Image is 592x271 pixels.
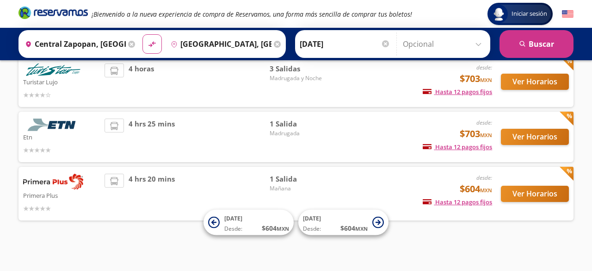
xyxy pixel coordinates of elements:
[92,10,412,19] em: ¡Bienvenido a la nueva experiencia de compra de Reservamos, una forma más sencilla de comprar tus...
[270,74,334,82] span: Madrugada y Noche
[23,131,100,142] p: Etn
[23,76,100,87] p: Turistar Lujo
[23,63,83,76] img: Turistar Lujo
[23,189,100,201] p: Primera Plus
[423,143,492,151] span: Hasta 12 pagos fijos
[403,32,486,56] input: Opcional
[270,184,334,193] span: Mañana
[423,88,492,96] span: Hasta 12 pagos fijos
[167,32,271,56] input: Buscar Destino
[340,223,368,233] span: $ 604
[476,63,492,71] em: desde:
[129,119,175,155] span: 4 hrs 25 mins
[423,198,492,206] span: Hasta 12 pagos fijos
[298,210,388,235] button: [DATE]Desde:$604MXN
[23,119,83,131] img: Etn
[300,32,390,56] input: Elegir Fecha
[270,174,334,184] span: 1 Salida
[18,6,88,19] i: Brand Logo
[270,119,334,129] span: 1 Salida
[460,182,492,196] span: $604
[480,187,492,194] small: MXN
[262,223,289,233] span: $ 604
[129,63,154,100] span: 4 horas
[129,174,175,214] span: 4 hrs 20 mins
[480,132,492,139] small: MXN
[18,6,88,22] a: Brand Logo
[21,32,126,56] input: Buscar Origen
[499,30,573,58] button: Buscar
[476,119,492,126] em: desde:
[355,225,368,232] small: MXN
[501,129,569,145] button: Ver Horarios
[303,214,321,222] span: [DATE]
[270,63,334,74] span: 3 Salidas
[303,225,321,233] span: Desde:
[501,186,569,202] button: Ver Horarios
[480,76,492,83] small: MXN
[224,225,242,233] span: Desde:
[476,174,492,182] em: desde:
[203,210,294,235] button: [DATE]Desde:$604MXN
[224,214,242,222] span: [DATE]
[270,129,334,138] span: Madrugada
[460,127,492,141] span: $703
[562,8,573,20] button: English
[23,174,83,189] img: Primera Plus
[501,74,569,90] button: Ver Horarios
[508,9,551,19] span: Iniciar sesión
[277,225,289,232] small: MXN
[460,72,492,86] span: $703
